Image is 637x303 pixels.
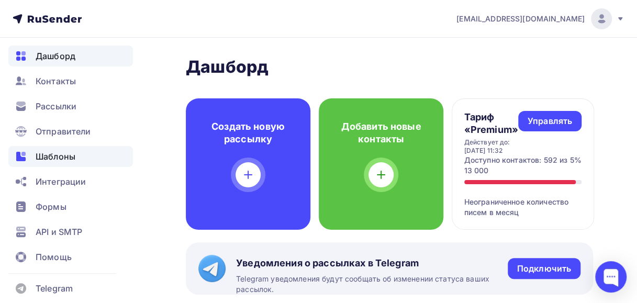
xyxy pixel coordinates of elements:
div: Действует до: [DATE] 11:32 [464,138,518,155]
span: Уведомления о рассылках в Telegram [236,257,508,270]
span: Шаблоны [36,150,75,163]
div: Доступно контактов: 592 из 13 000 [464,155,570,176]
a: [EMAIL_ADDRESS][DOMAIN_NAME] [456,8,624,29]
span: Рассылки [36,100,76,113]
span: Telegram [36,282,73,295]
span: Помощь [36,251,72,263]
span: Формы [36,200,66,213]
a: Шаблоны [8,146,133,167]
h2: Дашборд [186,57,593,77]
h4: Создать новую рассылку [203,120,294,145]
span: Контакты [36,75,76,87]
div: Управлять [528,115,572,127]
a: Формы [8,196,133,217]
span: Telegram уведомления будут сообщать об изменении статуса ваших рассылок. [236,274,508,295]
a: Рассылки [8,96,133,117]
h4: Добавить новые контакты [336,120,427,145]
span: API и SMTP [36,226,82,238]
span: Дашборд [36,50,75,62]
div: Неограниченное количество писем в месяц [464,184,582,218]
h4: Тариф «Premium» [464,111,518,136]
span: Отправители [36,125,91,138]
span: [EMAIL_ADDRESS][DOMAIN_NAME] [456,14,585,24]
div: 5% [570,155,582,176]
div: Подключить [517,263,571,275]
a: Дашборд [8,46,133,66]
span: Интеграции [36,175,86,188]
a: Отправители [8,121,133,142]
a: Контакты [8,71,133,92]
